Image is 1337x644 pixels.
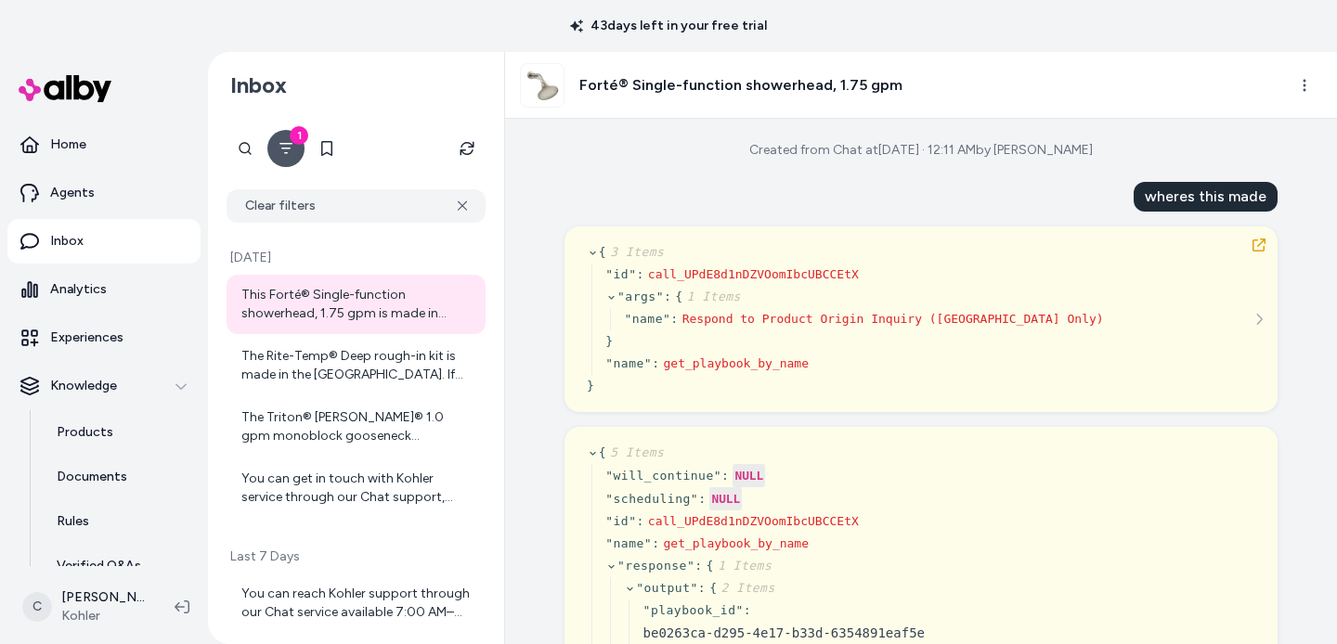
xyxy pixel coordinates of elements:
span: " response " [617,559,694,573]
span: " scheduling " [605,492,698,506]
span: get_playbook_by_name [663,536,809,550]
span: { [599,445,665,459]
span: " id " [605,267,636,281]
p: Home [50,135,86,154]
img: 10327-G-BN_ISO_d2c0017896_rgb [521,64,564,107]
span: } [587,379,594,393]
p: Agents [50,184,95,202]
p: Inbox [50,232,84,251]
p: Verified Q&As [57,557,141,575]
div: : [698,579,706,598]
span: " output " [636,581,698,595]
a: Products [38,410,201,455]
div: wheres this made [1134,182,1278,212]
span: 1 Items [683,290,741,303]
div: be0263ca-d295-4e17-b33d-6354891eaf5e [643,622,1255,644]
span: call_UPdE8d1nDZVOomIbcUBCCEtX [648,267,859,281]
p: [PERSON_NAME] [61,588,145,607]
div: : [670,310,678,328]
a: This Forté® Single-function showerhead, 1.75 gpm is made in [GEOGRAPHIC_DATA]. You can find this ... [227,275,486,334]
p: Last 7 Days [227,547,486,566]
img: alby Logo [19,75,111,102]
span: { [599,245,665,259]
div: NULL [709,487,742,510]
a: The Triton® [PERSON_NAME]® 1.0 gpm monoblock gooseneck bathroom sink faucet is made in [GEOGRAPHI... [227,397,486,457]
div: : [694,557,702,575]
div: The Triton® [PERSON_NAME]® 1.0 gpm monoblock gooseneck bathroom sink faucet is made in [GEOGRAPHI... [241,408,474,445]
div: : [698,490,706,509]
p: Analytics [50,280,107,299]
a: Documents [38,455,201,499]
button: Filter [267,130,305,167]
p: [DATE] [227,249,486,267]
p: Rules [57,512,89,531]
a: Inbox [7,219,201,264]
span: { [675,290,741,303]
div: : [744,601,751,620]
a: Verified Q&As [38,544,201,588]
span: " name " [605,356,652,370]
div: : [637,265,644,284]
span: Kohler [61,607,145,625]
span: get_playbook_by_name [663,356,809,370]
span: C [22,592,52,622]
div: : [652,354,659,373]
span: " args " [617,290,664,303]
p: Products [57,423,113,442]
p: Documents [57,468,127,486]
span: " name " [605,536,652,550]
a: You can reach Kohler support through our Chat service available 7:00 AM–10:00 PM CT, 7 days a wee... [227,573,486,633]
div: : [652,535,659,553]
span: 2 Items [717,581,774,595]
div: This Forté® Single-function showerhead, 1.75 gpm is made in [GEOGRAPHIC_DATA]. You can find this ... [241,286,474,323]
div: 1 [290,126,308,145]
span: 5 Items [606,445,664,459]
h2: Inbox [230,71,287,99]
a: You can get in touch with Kohler service through our Chat support, which is available 7:00 AM–10:... [227,458,486,518]
div: : [721,467,729,485]
button: See more [1248,308,1270,330]
span: { [709,581,775,595]
p: Experiences [50,328,123,347]
div: : [664,288,671,306]
button: C[PERSON_NAME]Kohler [11,577,160,637]
p: 43 days left in your free trial [559,17,778,35]
div: You can reach Kohler support through our Chat service available 7:00 AM–10:00 PM CT, 7 days a wee... [241,585,474,622]
div: Created from Chat at [DATE] · 12:11 AM by [PERSON_NAME] [749,141,1093,160]
div: NULL [733,464,765,487]
span: { [707,559,772,573]
div: The Rite-Temp® Deep rough-in kit is made in the [GEOGRAPHIC_DATA]. If you need more information, ... [241,347,474,384]
div: : [637,512,644,531]
a: Agents [7,171,201,215]
span: " id " [605,514,636,528]
a: Home [7,122,201,167]
span: 1 Items [714,559,772,573]
span: " will_continue " [605,469,721,483]
div: You can get in touch with Kohler service through our Chat support, which is available 7:00 AM–10:... [241,470,474,507]
a: Experiences [7,316,201,360]
span: } [605,334,613,348]
p: Knowledge [50,377,117,395]
a: Rules [38,499,201,544]
button: Clear filters [227,189,486,223]
span: call_UPdE8d1nDZVOomIbcUBCCEtX [648,514,859,528]
a: Analytics [7,267,201,312]
span: Respond to Product Origin Inquiry ([GEOGRAPHIC_DATA] Only) [682,312,1104,326]
button: Refresh [448,130,486,167]
span: 3 Items [606,245,664,259]
h3: Forté® Single-function showerhead, 1.75 gpm [579,74,902,97]
span: " playbook_id " [643,603,744,617]
a: The Rite-Temp® Deep rough-in kit is made in the [GEOGRAPHIC_DATA]. If you need more information, ... [227,336,486,395]
button: Knowledge [7,364,201,408]
span: " name " [624,312,670,326]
